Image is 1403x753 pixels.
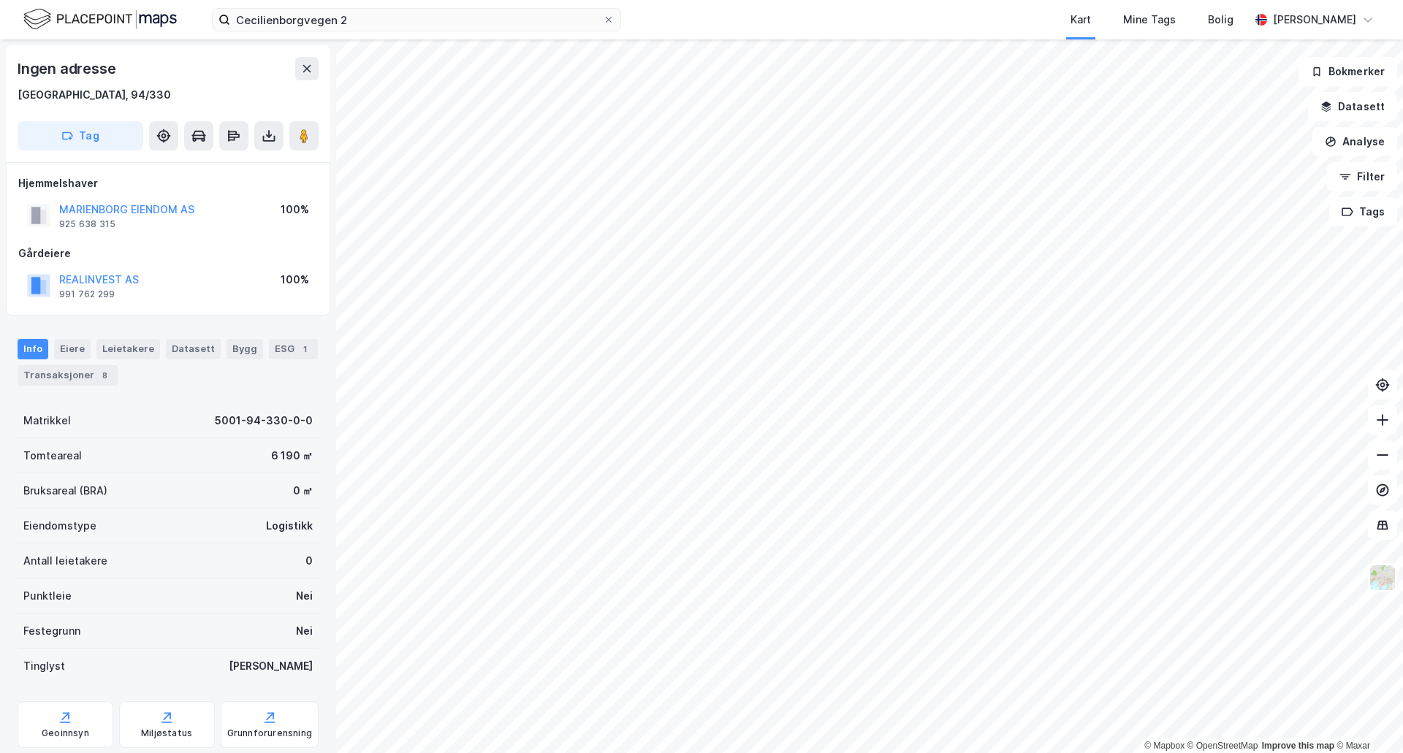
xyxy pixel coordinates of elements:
div: Kart [1071,11,1091,28]
div: 5001-94-330-0-0 [215,412,313,429]
img: logo.f888ab2527a4732fd821a326f86c7f29.svg [23,7,177,32]
div: [PERSON_NAME] [1273,11,1356,28]
div: Bygg [227,339,263,359]
a: Mapbox [1144,741,1185,751]
div: [PERSON_NAME] [229,657,313,675]
div: Tomteareal [23,447,82,465]
div: Datasett [166,339,221,359]
a: Improve this map [1262,741,1334,751]
div: Punktleie [23,587,72,605]
div: Festegrunn [23,622,80,640]
div: Ingen adresse [18,57,118,80]
div: Tinglyst [23,657,65,675]
input: Søk på adresse, matrikkel, gårdeiere, leietakere eller personer [230,9,603,31]
div: 925 638 315 [59,218,115,230]
div: Eiendomstype [23,517,96,535]
button: Tags [1329,197,1397,226]
div: Transaksjoner [18,365,118,386]
div: Hjemmelshaver [18,175,318,192]
div: Antall leietakere [23,552,107,570]
div: Geoinnsyn [42,727,89,739]
div: Kontrollprogram for chat [1330,683,1403,753]
div: Matrikkel [23,412,71,429]
div: Grunnforurensning [227,727,312,739]
button: Analyse [1312,127,1397,156]
div: 6 190 ㎡ [271,447,313,465]
div: Leietakere [96,339,160,359]
button: Filter [1327,162,1397,191]
div: 100% [281,271,309,288]
div: 8 [97,368,112,383]
div: Nei [296,622,313,640]
button: Datasett [1308,92,1397,121]
button: Bokmerker [1299,57,1397,86]
iframe: Chat Widget [1330,683,1403,753]
div: [GEOGRAPHIC_DATA], 94/330 [18,86,171,104]
a: OpenStreetMap [1187,741,1258,751]
div: 1 [297,342,312,356]
div: 100% [281,201,309,218]
div: Nei [296,587,313,605]
div: Mine Tags [1123,11,1176,28]
div: Info [18,339,48,359]
div: 991 762 299 [59,288,115,300]
img: Z [1369,564,1396,592]
div: 0 [305,552,313,570]
button: Tag [18,121,143,150]
div: Logistikk [266,517,313,535]
div: Miljøstatus [141,727,192,739]
div: ESG [269,339,318,359]
div: Eiere [54,339,91,359]
div: Gårdeiere [18,245,318,262]
div: Bolig [1208,11,1233,28]
div: 0 ㎡ [293,482,313,500]
div: Bruksareal (BRA) [23,482,107,500]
